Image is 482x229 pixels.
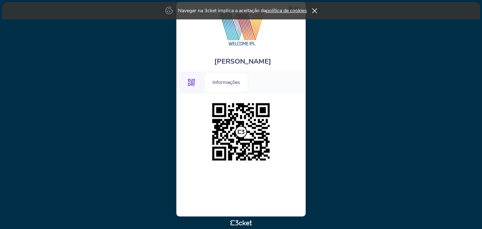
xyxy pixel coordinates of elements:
[204,72,248,92] div: Informações
[204,78,248,85] a: Informações
[207,8,276,47] img: Welcome IPL 2025
[178,7,307,14] p: Navegar na 3cket implica a aceitação da
[266,7,307,14] a: política de cookies
[209,100,273,164] img: e437d2c5ffe14f609a26dc1e52daee09.png
[214,57,271,66] span: [PERSON_NAME]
